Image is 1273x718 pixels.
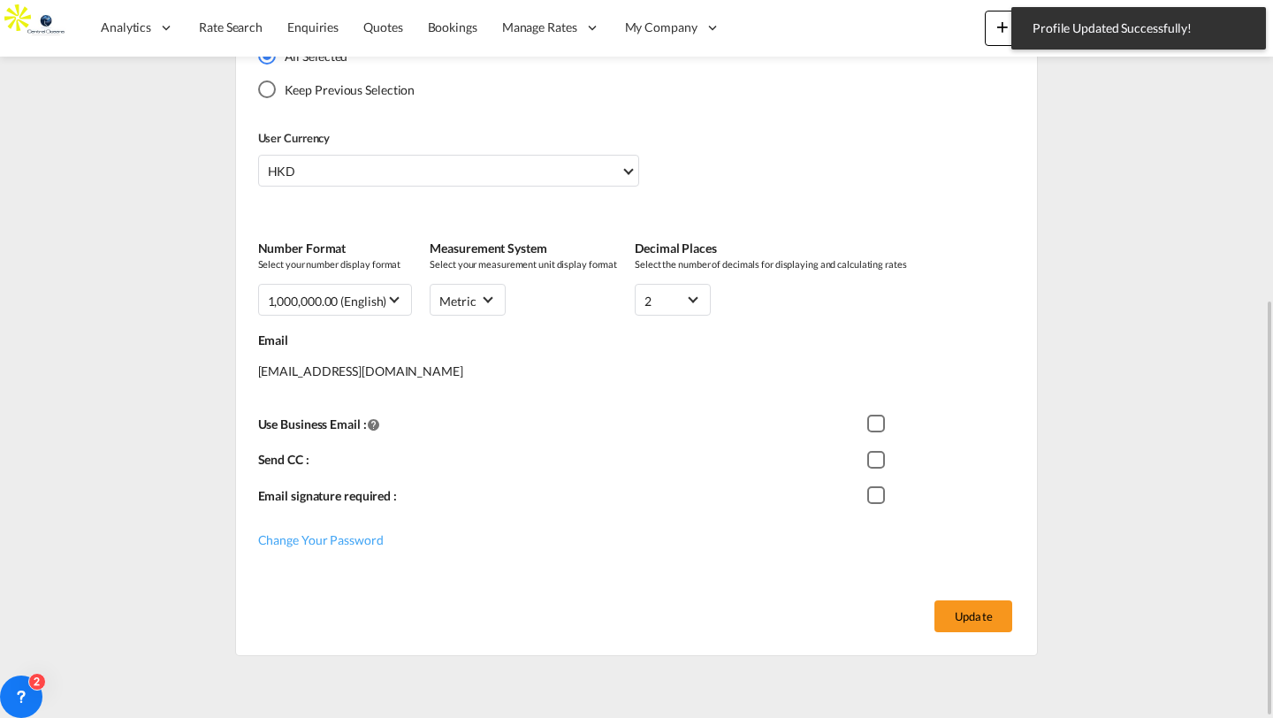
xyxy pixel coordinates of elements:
span: HKD [268,163,621,180]
span: Select your measurement unit display format [430,257,617,271]
div: Email signature required : [258,483,867,519]
md-radio-button: Keep Previous Selection [258,80,415,98]
div: Send CC : [258,447,867,483]
span: Select the number of decimals for displaying and calculating rates [635,257,906,271]
label: Measurement System [430,240,617,257]
label: User Currency [258,130,639,146]
md-checkbox: Checkbox 1 [867,451,894,469]
div: 2 [644,294,652,309]
div: Use Business Email : [258,411,867,447]
span: Change Your Password [258,532,384,547]
label: Number Format [258,240,413,257]
label: Decimal Places [635,240,906,257]
label: Email [258,332,1020,349]
div: metric [439,294,476,309]
div: [EMAIL_ADDRESS][DOMAIN_NAME] [258,349,1020,411]
md-icon: Notification will be sent from this email Id [367,417,381,432]
button: Update [934,600,1012,632]
md-checkbox: Checkbox 1 [867,416,894,433]
md-select: Select Currency: $ HKDHong Kong Dollar [258,155,639,187]
div: 1,000,000.00 (English) [268,294,387,309]
md-radio-group: Yes [258,13,415,112]
span: Select your number display format [258,257,413,271]
md-checkbox: Checkbox 1 [867,487,894,505]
